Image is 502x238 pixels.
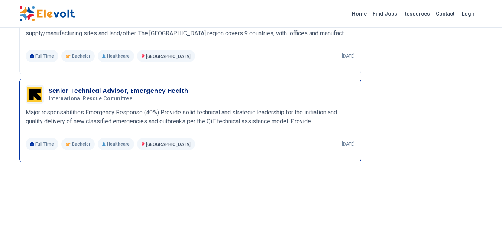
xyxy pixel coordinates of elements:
p: Healthcare [98,50,134,62]
img: International Rescue Committee [27,87,42,102]
span: Bachelor [72,53,90,59]
a: Find Jobs [370,8,400,20]
p: Full Time [26,138,59,150]
iframe: Chat Widget [465,202,502,238]
p: [DATE] [342,53,355,59]
p: Full Time [26,50,59,62]
p: Healthcare [98,138,134,150]
span: [GEOGRAPHIC_DATA] [146,54,191,59]
a: International Rescue CommitteeSenior Technical Advisor, Emergency HealthInternational Rescue Comm... [26,85,355,150]
span: Bachelor [72,141,90,147]
img: Elevolt [19,6,75,22]
span: International Rescue Committee [49,95,133,102]
p: [DATE] [342,141,355,147]
a: Login [457,6,480,21]
span: [GEOGRAPHIC_DATA] [146,142,191,147]
a: Contact [433,8,457,20]
h3: Senior Technical Advisor, Emergency Health [49,87,188,95]
a: Resources [400,8,433,20]
p: Purpose of the Role: Context - The Global CRES portfolio is significant in size, and consists of ... [26,20,355,38]
a: Home [349,8,370,20]
p: Major responsabilities Emergency Response (40%) Provide solid technical and strategic leadership ... [26,108,355,126]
